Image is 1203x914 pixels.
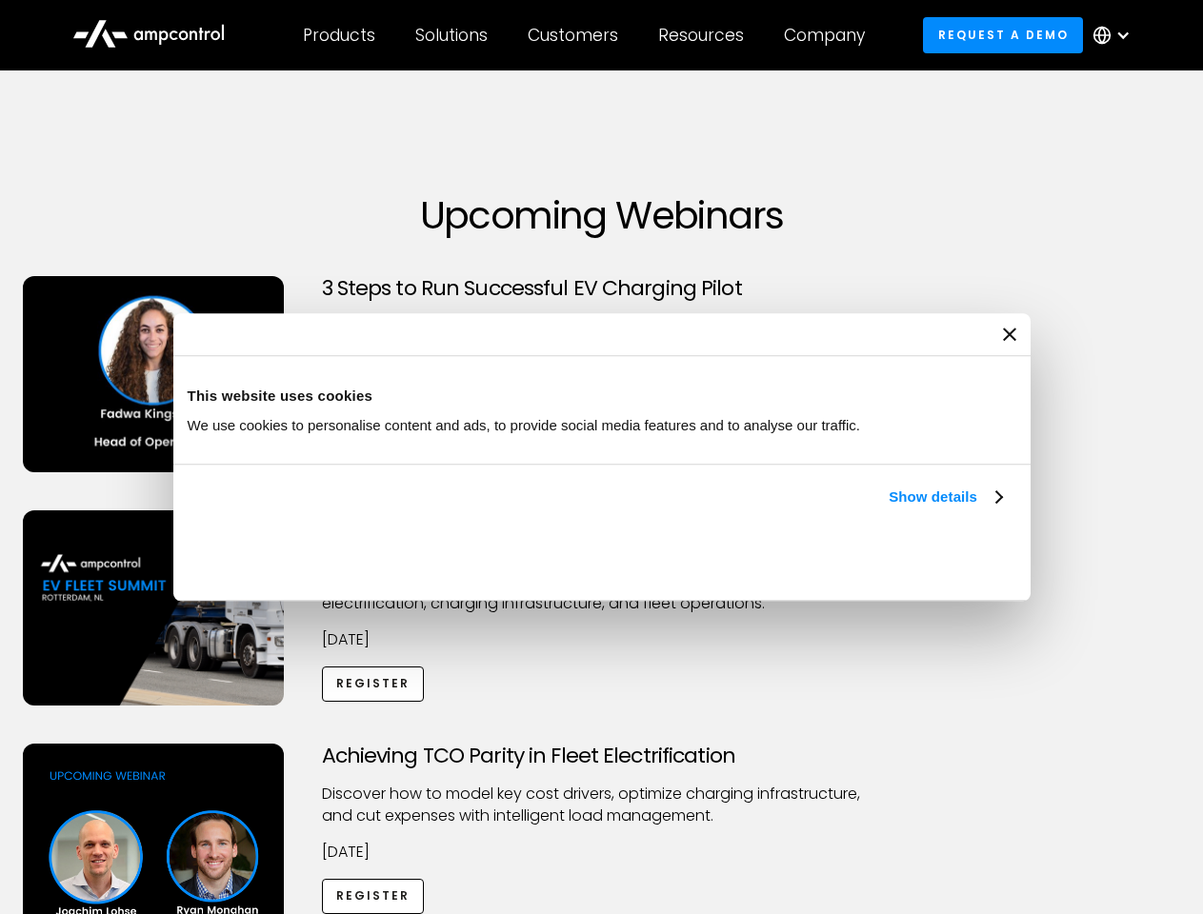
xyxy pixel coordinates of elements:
[784,25,865,46] div: Company
[322,666,425,702] a: Register
[1003,328,1016,341] button: Close banner
[415,25,488,46] div: Solutions
[188,385,1016,407] div: This website uses cookies
[322,276,882,301] h3: 3 Steps to Run Successful EV Charging Pilot
[303,25,375,46] div: Products
[528,25,618,46] div: Customers
[322,784,882,826] p: Discover how to model key cost drivers, optimize charging infrastructure, and cut expenses with i...
[658,25,744,46] div: Resources
[923,17,1083,52] a: Request a demo
[23,192,1181,238] h1: Upcoming Webinars
[322,744,882,768] h3: Achieving TCO Parity in Fleet Electrification
[322,879,425,914] a: Register
[322,842,882,863] p: [DATE]
[889,486,1001,508] a: Show details
[735,530,1009,586] button: Okay
[322,629,882,650] p: [DATE]
[188,417,861,433] span: We use cookies to personalise content and ads, to provide social media features and to analyse ou...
